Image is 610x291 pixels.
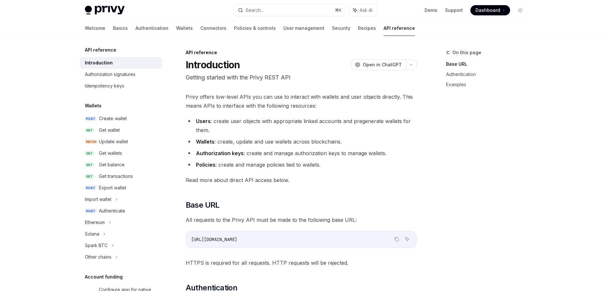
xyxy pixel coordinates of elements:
div: API reference [186,49,417,56]
span: All requests to the Privy API must be made to the following base URL: [186,215,417,224]
a: Security [332,21,350,36]
a: POSTAuthenticate [80,205,162,217]
a: User management [283,21,324,36]
a: GETGet transactions [80,170,162,182]
div: Authenticate [99,207,125,215]
p: Getting started with the Privy REST API [186,73,417,82]
div: Update wallet [99,138,128,145]
span: Read more about direct API access below. [186,176,417,185]
button: Copy the contents from the code block [393,235,401,243]
span: POST [85,116,96,121]
div: Solana [85,230,99,238]
li: : create and manage policies tied to wallets. [186,160,417,169]
div: Get transactions [99,172,133,180]
button: Toggle dark mode [515,5,525,15]
a: Support [445,7,463,13]
button: Search...⌘K [233,4,346,16]
a: POSTCreate wallet [80,113,162,124]
span: Dashboard [476,7,500,13]
strong: Authorization keys [196,150,244,156]
a: Examples [446,79,531,90]
span: GET [85,151,94,156]
div: Create wallet [99,115,127,122]
a: Demo [425,7,437,13]
span: POST [85,186,96,190]
span: ⌘ K [335,8,342,13]
strong: Users [196,118,211,124]
a: Authentication [135,21,168,36]
h1: Introduction [186,59,240,71]
div: Get wallets [99,149,122,157]
h5: Wallets [85,102,102,110]
a: POSTExport wallet [80,182,162,194]
a: GETGet balance [80,159,162,170]
a: Recipes [358,21,376,36]
span: HTTPS is required for all requests. HTTP requests will be rejected. [186,258,417,267]
div: Search... [246,6,264,14]
div: Get balance [99,161,125,169]
li: : create and manage authorization keys to manage wallets. [186,149,417,158]
a: Welcome [85,21,105,36]
div: Introduction [85,59,113,67]
a: GETGet wallets [80,147,162,159]
a: API reference [384,21,415,36]
li: : create user objects with appropriate linked accounts and pregenerate wallets for them. [186,117,417,135]
a: Base URL [446,59,531,69]
span: Open in ChatGPT [363,62,402,68]
span: Privy offers low-level APIs you can use to interact with wallets and user objects directly. This ... [186,92,417,110]
h5: Account funding [85,273,123,281]
div: Authorization signatures [85,71,135,78]
a: Basics [113,21,128,36]
button: Ask AI [349,4,377,16]
a: Introduction [80,57,162,69]
a: Connectors [200,21,226,36]
span: GET [85,128,94,133]
button: Open in ChatGPT [351,59,406,70]
img: light logo [85,6,125,15]
a: Policies & controls [234,21,276,36]
div: Export wallet [99,184,126,192]
strong: Wallets [196,138,215,145]
div: Idempotency keys [85,82,124,90]
a: Idempotency keys [80,80,162,92]
span: [URL][DOMAIN_NAME] [191,237,237,242]
span: Ask AI [360,7,372,13]
a: PATCHUpdate wallet [80,136,162,147]
div: Spark BTC [85,242,108,249]
button: Ask AI [403,235,411,243]
div: Import wallet [85,195,111,203]
li: : create, update and use wallets across blockchains. [186,137,417,146]
h5: API reference [85,46,116,54]
a: Authorization signatures [80,69,162,80]
a: GETGet wallet [80,124,162,136]
strong: Policies [196,162,216,168]
span: Base URL [186,200,220,210]
span: On this page [452,49,481,56]
div: Ethereum [85,219,105,226]
span: GET [85,174,94,179]
div: Get wallet [99,126,120,134]
a: Authentication [446,69,531,79]
div: Other chains [85,253,111,261]
a: Wallets [176,21,193,36]
a: Dashboard [470,5,510,15]
span: POST [85,209,96,213]
span: PATCH [85,139,98,144]
span: GET [85,162,94,167]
